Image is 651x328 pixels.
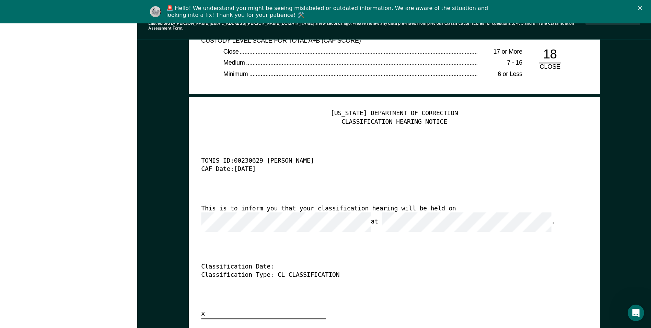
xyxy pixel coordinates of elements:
div: x [201,310,326,319]
div: Classification Date: [201,263,568,271]
img: Profile image for Kim [150,6,161,17]
div: [US_STATE] DEPARTMENT OF CORRECTION [201,110,587,118]
div: 🚨 Hello! We understand you might be seeing mislabeled or outdated information. We are aware of th... [166,5,490,19]
div: CUSTODY LEVEL SCALE FOR TOTAL A+B (CAF SCORE) [201,37,500,45]
div: 17 or More [478,48,522,56]
div: 6 or Less [478,70,522,78]
div: CLOSE [533,64,567,72]
div: TOMIS ID: 00230629 [PERSON_NAME] [201,157,568,165]
div: CAF Date: [DATE] [201,165,568,174]
div: 7 - 16 [478,59,522,67]
span: Minimum [223,70,249,77]
div: Classification Type: CL CLASSIFICATION [201,271,568,280]
iframe: Intercom live chat [628,305,644,321]
div: This is to inform you that your classification hearing will be held on at . [201,205,568,232]
span: a few seconds ago [315,21,351,26]
span: Close [223,48,240,55]
div: Last edited by [PERSON_NAME][EMAIL_ADDRESS][PERSON_NAME][DOMAIN_NAME] . Please review any data pr... [148,21,585,31]
span: Medium [223,59,246,66]
div: 18 [539,46,561,63]
div: Close [638,6,645,10]
div: CLASSIFICATION HEARING NOTICE [201,118,587,126]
